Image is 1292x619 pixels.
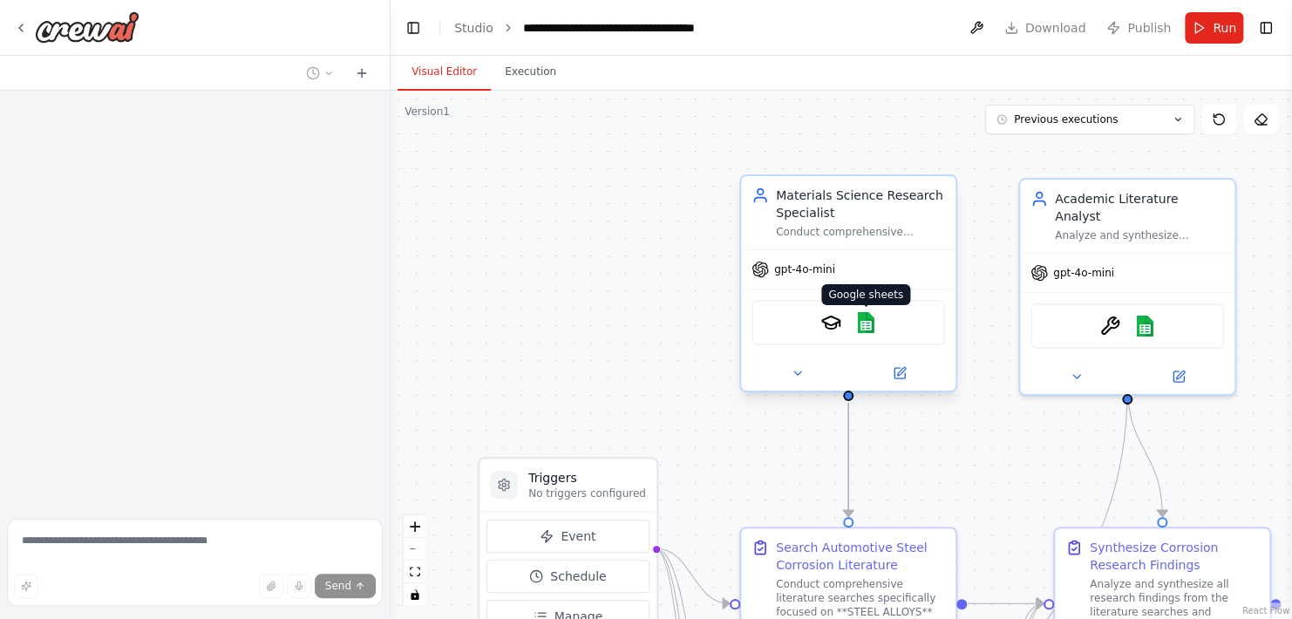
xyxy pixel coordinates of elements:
button: Send [315,574,376,598]
button: zoom out [404,538,426,561]
button: Schedule [486,560,649,593]
span: gpt-4o-mini [1053,266,1114,280]
img: Google sheets [855,312,876,333]
span: Run [1213,19,1236,37]
button: Improve this prompt [14,574,38,598]
nav: breadcrumb [454,19,719,37]
button: Upload files [259,574,283,598]
span: Schedule [550,568,606,585]
g: Edge from 11eadd5f-2b9e-455b-ac27-c6903dcebc41 to d76c05df-f033-4e16-a84c-044ee4f26859 [1119,385,1171,516]
g: Edge from triggers to d38f99ff-f6e1-4442-b117-158e5b93b61d [655,540,729,612]
button: Previous executions [985,105,1194,134]
button: Run [1185,12,1243,44]
button: Open in side panel [850,363,949,384]
img: SerplyScholarSearchTool [820,312,841,333]
img: ArxivPaperTool [1099,316,1120,337]
button: Open in side panel [1129,366,1227,387]
span: Event [561,527,595,545]
img: Logo [35,11,139,43]
a: React Flow attribution [1242,606,1289,616]
button: zoom in [404,515,426,538]
a: Studio [454,21,493,35]
div: Analyze and synthesize research findings from academic papers and literature on automotive materi... [1055,228,1224,242]
button: Execution [491,54,570,91]
h3: Triggers [528,469,646,486]
button: Start a new chat [348,63,376,84]
button: Show right sidebar [1254,16,1278,40]
div: Academic Literature Analyst [1055,190,1224,225]
div: Materials Science Research SpecialistConduct comprehensive literature searches on corrosion-causi... [739,178,957,396]
button: Click to speak your automation idea [287,574,311,598]
button: Switch to previous chat [299,63,341,84]
g: Edge from d38f99ff-f6e1-4442-b117-158e5b93b61d to d76c05df-f033-4e16-a84c-044ee4f26859 [967,595,1043,612]
button: fit view [404,561,426,583]
img: Google sheets [1134,316,1155,337]
span: Previous executions [1014,112,1118,126]
button: Event [486,520,649,553]
span: gpt-4o-mini [774,262,835,276]
button: Hide left sidebar [401,16,425,40]
div: Academic Literature AnalystAnalyze and synthesize research findings from academic papers and lite... [1018,178,1236,396]
div: Search Automotive Steel Corrosion Literature [776,539,945,574]
div: React Flow controls [404,515,426,606]
div: Version 1 [405,105,450,119]
button: Visual Editor [398,54,491,91]
span: Send [325,579,351,593]
p: No triggers configured [528,486,646,500]
div: Materials Science Research Specialist [776,187,945,221]
button: toggle interactivity [404,583,426,606]
div: Synthesize Corrosion Research Findings [1090,539,1259,574]
div: Conduct comprehensive literature searches on corrosion-causing factors for automotive materials i... [776,225,945,239]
